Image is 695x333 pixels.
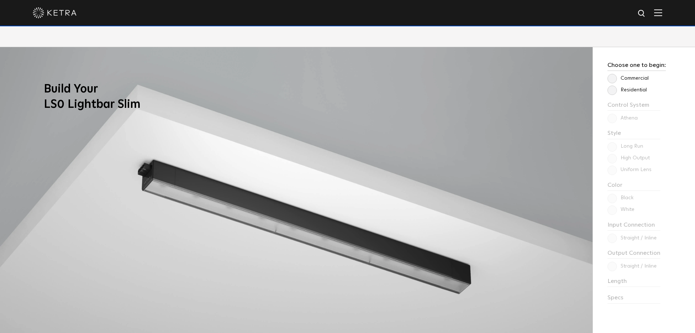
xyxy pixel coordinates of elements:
img: search icon [637,9,646,18]
label: Commercial [607,75,649,82]
h3: Choose one to begin: [607,62,666,71]
img: ketra-logo-2019-white [33,7,77,18]
label: Residential [607,87,647,93]
img: Hamburger%20Nav.svg [654,9,662,16]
